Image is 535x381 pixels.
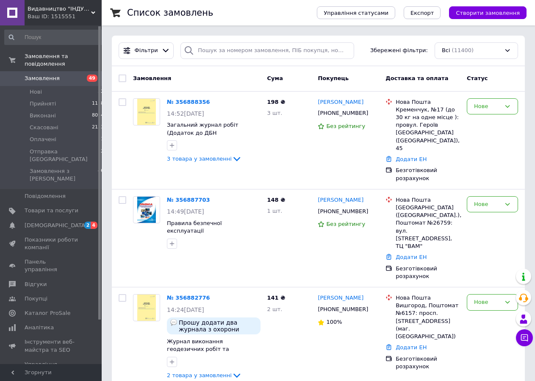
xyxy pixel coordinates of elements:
button: Чат з покупцем [516,329,533,346]
span: 14:24[DATE] [167,306,204,313]
span: Замовлення та повідомлення [25,53,102,68]
span: 49 [87,75,97,82]
span: Замовлення [25,75,60,82]
a: Правила безпечної експлуатації електроустановок. НПАОП 40.1-1.01-97 [167,220,244,250]
a: Фото товару [133,98,160,125]
a: Журнал виконання геодезичних робіт та геодезичного контролю на будівельному майданчику [167,338,246,368]
img: Фото товару [137,295,156,321]
a: [PERSON_NAME] [318,98,363,106]
span: 148 ₴ [267,197,286,203]
span: Покупець [318,75,349,81]
div: [GEOGRAPHIC_DATA] ([GEOGRAPHIC_DATA].), Поштомат №26759: вул. [STREET_ADDRESS], ТЦ "ВАМ" [396,204,460,250]
span: 3 товара у замовленні [167,156,232,162]
div: Кременчук, №17 (до 30 кг на одне місце ): провул. Героїв [GEOGRAPHIC_DATA] ([GEOGRAPHIC_DATA]), 45 [396,106,460,152]
span: Без рейтингу [326,123,365,129]
img: Фото товару [137,99,156,125]
span: Видавництво "ІНДУСТРІЯ" [28,5,91,13]
span: 8094 [92,112,104,120]
h1: Список замовлень [127,8,213,18]
a: [PERSON_NAME] [318,294,363,302]
span: Інструменти веб-майстра та SEO [25,338,78,353]
span: 141 ₴ [267,295,286,301]
a: Загальний журнал робіт (Додаток до ДБН [PERSON_NAME]. 3.1-5:2016) [167,122,248,144]
a: [PERSON_NAME] [318,196,363,204]
div: Безготівковий розрахунок [396,265,460,280]
a: 3 товара у замовленні [167,156,242,162]
span: Виконані [30,112,56,120]
div: Нова Пошта [396,98,460,106]
span: Показники роботи компанії [25,236,78,251]
span: Статус [467,75,488,81]
span: Всі [442,47,450,55]
img: :speech_balloon: [170,319,177,326]
span: [PHONE_NUMBER] [318,208,368,214]
span: 2 [84,222,91,229]
a: Фото товару [133,196,160,223]
div: Нове [474,200,501,209]
span: Панель управління [25,258,78,273]
span: Прошу додати два журнала з охорони праці. [179,319,257,333]
a: № 356882776 [167,295,210,301]
a: № 356888356 [167,99,210,105]
span: Замовлення з [PERSON_NAME] [30,167,98,183]
span: 4 [91,222,97,229]
div: Безготівковий розрахунок [396,167,460,182]
span: Нові [30,88,42,96]
span: Без рейтингу [326,221,365,227]
span: 2 товара у замовленні [167,372,232,378]
span: Cума [267,75,283,81]
span: 1 шт. [267,208,283,214]
span: Аналітика [25,324,54,331]
span: Прийняті [30,100,56,108]
a: Додати ЕН [396,156,427,162]
img: Фото товару [137,197,156,223]
span: (11400) [452,47,474,53]
span: 14:49[DATE] [167,208,204,215]
a: 2 товара у замовленні [167,372,242,378]
span: Управління сайтом [25,361,78,376]
div: Безготівковий розрахунок [396,355,460,370]
button: Створити замовлення [449,6,527,19]
span: 2 шт. [267,306,283,312]
a: Фото товару [133,294,160,321]
span: Повідомлення [25,192,66,200]
span: Товари та послуги [25,207,78,214]
a: Додати ЕН [396,254,427,260]
span: [DEMOGRAPHIC_DATA] [25,222,87,229]
div: Ваш ID: 1515551 [28,13,102,20]
button: Управління статусами [317,6,395,19]
span: Покупці [25,295,47,303]
div: Нове [474,298,501,307]
span: 52 [98,88,104,96]
span: 40 [98,167,104,183]
span: 14:52[DATE] [167,110,204,117]
span: Створити замовлення [456,10,520,16]
button: Експорт [404,6,441,19]
span: Фільтри [135,47,158,55]
span: Скасовані [30,124,58,131]
span: [PHONE_NUMBER] [318,110,368,116]
input: Пошук [4,30,105,45]
a: Створити замовлення [441,9,527,16]
span: Відгуки [25,281,47,288]
span: Збережені фільтри: [370,47,428,55]
input: Пошук за номером замовлення, ПІБ покупця, номером телефону, Email, номером накладної [180,42,354,59]
a: № 356887703 [167,197,210,203]
span: 2123 [92,124,104,131]
span: 198 ₴ [267,99,286,105]
span: 1118 [92,100,104,108]
span: 100% [326,319,342,325]
span: Доставка та оплата [385,75,448,81]
span: 1 [101,136,104,143]
span: 12 [98,148,104,163]
span: Отправка [GEOGRAPHIC_DATA] [30,148,98,163]
span: Замовлення [133,75,171,81]
div: Нова Пошта [396,294,460,302]
div: Вишгород, Поштомат №6157: просп. [STREET_ADDRESS] (маг. [GEOGRAPHIC_DATA]) [396,302,460,340]
span: Управління статусами [324,10,388,16]
span: [PHONE_NUMBER] [318,306,368,312]
span: Каталог ProSale [25,309,70,317]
